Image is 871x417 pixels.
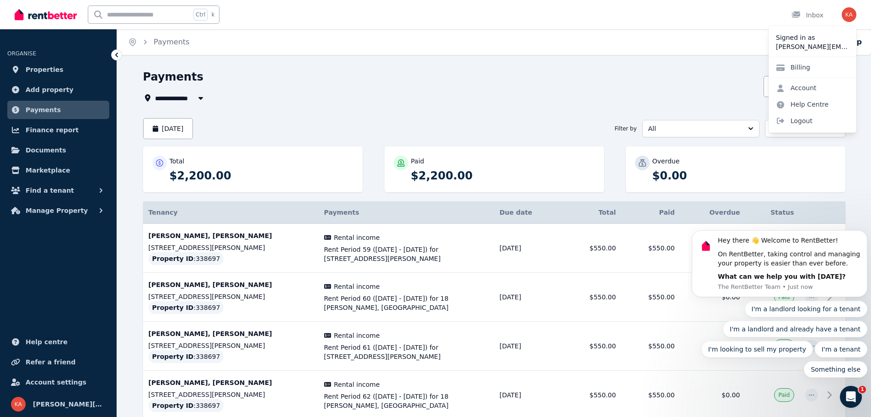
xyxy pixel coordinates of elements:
button: [DATE] [143,118,193,139]
a: Help Centre [769,96,836,113]
td: [DATE] [494,224,563,273]
td: $550.00 [621,322,680,371]
td: [DATE] [494,322,563,371]
p: $2,200.00 [411,168,595,183]
iframe: Intercom live chat [840,386,862,408]
a: Marketplace [7,161,109,179]
img: kane@reliablews.com.au [11,397,26,412]
span: [PERSON_NAME][EMAIL_ADDRESS][DOMAIN_NAME] [33,399,106,410]
span: Logout [769,113,856,129]
a: Account settings [7,373,109,391]
span: Ctrl [193,9,208,21]
span: Rent Period 59 ([DATE] - [DATE]) for [STREET_ADDRESS][PERSON_NAME] [324,245,489,263]
span: Add property [26,84,74,95]
button: All status [765,120,845,137]
td: $550.00 [621,224,680,273]
span: Rental income [334,380,379,389]
td: $550.00 [563,322,622,371]
span: Marketplace [26,165,70,176]
td: $550.00 [563,273,622,322]
th: Total [563,201,622,224]
a: Account [769,80,824,96]
p: [PERSON_NAME], [PERSON_NAME] [149,329,313,338]
span: Rental income [334,282,379,291]
span: All [648,124,741,133]
nav: Breadcrumb [117,29,200,55]
a: Add property [7,81,109,99]
p: [PERSON_NAME], [PERSON_NAME] [149,231,313,240]
a: Payments [7,101,109,119]
div: : 338697 [149,350,224,363]
button: Find a tenant [7,181,109,200]
button: Export report [764,76,845,97]
th: Overdue [680,201,746,224]
th: Paid [621,201,680,224]
a: Finance report [7,121,109,139]
span: Rent Period 60 ([DATE] - [DATE]) for 18 [PERSON_NAME], [GEOGRAPHIC_DATA] [324,294,489,312]
td: $550.00 [621,273,680,322]
p: [STREET_ADDRESS][PERSON_NAME] [149,243,313,252]
h1: Payments [143,70,203,84]
p: [PERSON_NAME][EMAIL_ADDRESS][DOMAIN_NAME] [776,42,849,51]
span: Rental income [334,233,379,242]
p: Paid [411,157,424,166]
p: $0.00 [652,168,836,183]
span: Filter by [615,125,636,132]
span: Rental income [334,331,379,340]
div: Inbox [791,11,823,20]
span: Rent Period 61 ([DATE] - [DATE]) for [STREET_ADDRESS][PERSON_NAME] [324,343,489,361]
span: Documents [26,145,66,156]
span: Property ID [152,352,194,361]
a: Refer a friend [7,353,109,371]
a: Billing [769,59,818,76]
th: Tenancy [143,201,319,224]
span: $0.00 [721,391,740,399]
a: Properties [7,60,109,79]
span: 1 [859,386,866,393]
p: $2,200.00 [170,168,353,183]
p: [PERSON_NAME], [PERSON_NAME] [149,378,313,387]
span: Account settings [26,377,86,388]
div: : 338697 [149,301,224,314]
td: [DATE] [494,273,563,322]
span: Properties [26,64,64,75]
p: [STREET_ADDRESS][PERSON_NAME] [149,390,313,399]
p: Overdue [652,157,680,166]
img: RentBetter [15,8,77,22]
a: Help centre [7,333,109,351]
span: Payments [26,104,61,115]
span: Find a tenant [26,185,74,196]
p: [STREET_ADDRESS][PERSON_NAME] [149,292,313,301]
span: Property ID [152,401,194,410]
th: Due date [494,201,563,224]
span: Property ID [152,254,194,263]
div: : 338697 [149,252,224,265]
td: $550.00 [563,224,622,273]
span: Rent Period 62 ([DATE] - [DATE]) for 18 [PERSON_NAME], [GEOGRAPHIC_DATA] [324,392,489,410]
button: All [642,120,759,137]
button: Manage Property [7,201,109,220]
p: [STREET_ADDRESS][PERSON_NAME] [149,341,313,350]
span: Help centre [26,336,68,347]
span: ORGANISE [7,50,36,57]
div: : 338697 [149,399,224,412]
span: Manage Property [26,205,88,216]
span: k [211,11,214,18]
span: Finance report [26,125,79,135]
a: Payments [154,38,189,46]
p: [PERSON_NAME], [PERSON_NAME] [149,280,313,289]
img: kane@reliablews.com.au [842,7,856,22]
